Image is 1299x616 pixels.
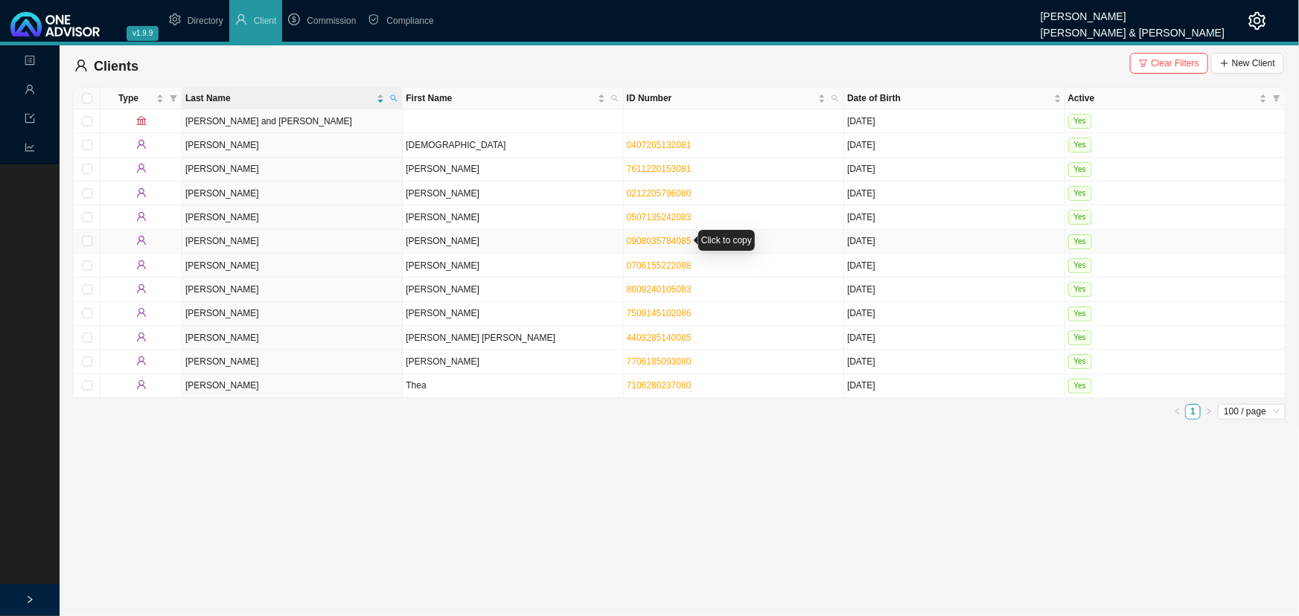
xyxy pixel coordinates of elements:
span: profile [25,49,35,75]
td: [PERSON_NAME] [182,205,403,229]
span: user [136,307,147,318]
td: [DATE] [844,374,1065,398]
a: 7611220153081 [627,164,692,174]
td: [DATE] [844,230,1065,254]
td: [PERSON_NAME] [182,230,403,254]
span: Yes [1068,307,1092,321]
button: New Client [1211,53,1284,74]
span: user [136,235,147,246]
span: v1.9.9 [127,26,159,41]
span: filter [1273,94,1280,102]
span: Yes [1068,162,1092,177]
td: [PERSON_NAME] [403,205,623,229]
td: [PERSON_NAME] [182,133,403,157]
td: [PERSON_NAME] [403,350,623,373]
td: [PERSON_NAME] [403,277,623,301]
button: right [1201,404,1216,420]
th: Date of Birth [844,88,1065,109]
td: [PERSON_NAME] [182,350,403,373]
span: New Client [1232,56,1275,71]
a: 0212205796080 [627,188,692,199]
span: user [136,379,147,390]
td: [PERSON_NAME] and [PERSON_NAME] [182,109,403,133]
td: [PERSON_NAME] [403,254,623,277]
span: Yes [1068,330,1092,345]
span: Date of Birth [847,91,1050,106]
span: search [832,94,839,102]
button: Clear Filters [1130,53,1208,74]
li: Previous Page [1169,404,1185,420]
td: [DATE] [844,254,1065,277]
span: search [608,88,622,109]
span: Directory [188,16,223,26]
span: user [136,187,147,198]
span: user [136,163,147,173]
span: setting [169,13,181,25]
a: 0507135242083 [627,212,692,222]
td: [PERSON_NAME] [403,158,623,182]
td: [DATE] [844,350,1065,373]
span: 100 / page [1224,405,1280,419]
td: [DATE] [844,205,1065,229]
span: Yes [1068,114,1092,129]
a: 7706185093080 [627,356,692,367]
span: First Name [406,91,594,106]
a: 1 [1186,405,1200,419]
a: 0407265132081 [627,140,692,150]
span: Type [103,91,153,106]
div: [PERSON_NAME] & [PERSON_NAME] [1041,20,1225,36]
td: [PERSON_NAME] [182,302,403,326]
td: [DATE] [844,133,1065,157]
th: ID Number [624,88,844,109]
span: Clear Filters [1151,56,1199,71]
td: [DATE] [844,109,1065,133]
span: search [829,88,842,109]
li: 1 [1185,404,1201,420]
li: Next Page [1201,404,1216,420]
span: Yes [1068,234,1092,249]
span: filter [167,88,180,109]
th: First Name [403,88,623,109]
td: [PERSON_NAME] [403,182,623,205]
span: ID Number [627,91,815,106]
div: Page Size [1218,404,1286,420]
span: user [136,283,147,294]
span: Yes [1068,210,1092,225]
td: [PERSON_NAME] [182,182,403,205]
span: bank [136,115,147,126]
span: left [1174,408,1181,415]
img: 2df55531c6924b55f21c4cf5d4484680-logo-light.svg [10,12,100,36]
span: user [235,13,247,25]
span: safety [368,13,380,25]
span: user [136,356,147,366]
td: [PERSON_NAME] [182,374,403,398]
span: Yes [1068,379,1092,394]
span: Active [1068,91,1257,106]
td: [PERSON_NAME] [182,158,403,182]
td: [DATE] [844,302,1065,326]
a: 0908035784085 [627,236,692,246]
span: dollar [288,13,300,25]
span: user [25,78,35,104]
span: filter [170,94,177,102]
span: search [390,94,398,102]
span: right [25,595,34,604]
td: [DATE] [844,158,1065,182]
a: 7509145102086 [627,308,692,318]
span: Compliance [386,16,433,26]
div: [PERSON_NAME] [1041,4,1225,20]
span: Commission [307,16,356,26]
button: left [1169,404,1185,420]
span: Yes [1068,258,1092,273]
th: Type [100,88,182,109]
span: Yes [1068,186,1092,201]
span: user [136,211,147,222]
td: [DATE] [844,277,1065,301]
span: Yes [1068,138,1092,153]
span: Yes [1068,282,1092,297]
div: Click to copy [698,230,755,251]
span: user [74,59,88,72]
span: Last Name [185,91,374,106]
td: [PERSON_NAME] [403,302,623,326]
th: Active [1065,88,1286,109]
